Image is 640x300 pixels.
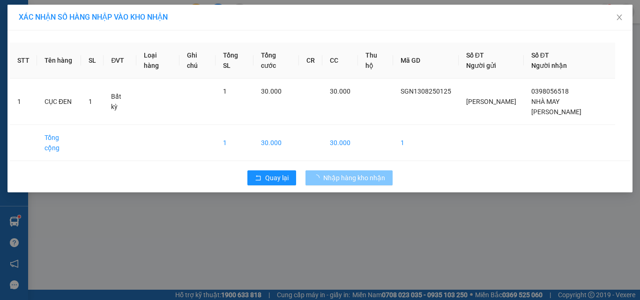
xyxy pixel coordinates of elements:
span: Số ĐT [531,51,549,59]
td: 1 [10,79,37,125]
button: rollbackQuay lại [247,170,296,185]
span: Gửi: [8,9,22,19]
th: Tên hàng [37,43,81,79]
span: [PERSON_NAME] [466,98,516,105]
span: CC : [60,61,73,71]
td: 1 [393,125,459,161]
span: close [616,14,623,21]
div: SÂM NANG [61,29,156,40]
span: 0398056518 [531,88,569,95]
span: loading [313,175,323,181]
th: Loại hàng [136,43,179,79]
span: Nhập hàng kho nhận [323,173,385,183]
th: CC [322,43,358,79]
span: Người gửi [466,62,496,69]
button: Close [606,5,633,31]
span: XÁC NHẬN SỐ HÀNG NHẬP VÀO KHO NHẬN [19,13,168,22]
span: Nhận: [61,8,83,18]
span: Người nhận [531,62,567,69]
span: 1 [89,98,92,105]
td: Bất kỳ [104,79,136,125]
th: CR [299,43,322,79]
span: rollback [255,175,261,182]
th: Ghi chú [179,43,216,79]
span: 30.000 [330,88,350,95]
th: Mã GD [393,43,459,79]
td: 30.000 [253,125,299,161]
div: Trà Cú [8,8,54,19]
span: Số ĐT [466,51,484,59]
th: SL [81,43,104,79]
span: 1 [223,88,227,95]
th: Tổng cước [253,43,299,79]
th: Thu hộ [358,43,393,79]
th: ĐVT [104,43,136,79]
span: Quay lại [265,173,289,183]
span: NHÀ MAY [PERSON_NAME] [531,98,581,116]
div: 30.000 [60,59,157,72]
th: Tổng SL [216,43,253,79]
td: 30.000 [322,125,358,161]
th: STT [10,43,37,79]
div: 0932100329 [61,40,156,53]
div: [GEOGRAPHIC_DATA] [61,8,156,29]
td: CỤC ĐEN [37,79,81,125]
button: Nhập hàng kho nhận [305,170,393,185]
td: 1 [216,125,253,161]
td: Tổng cộng [37,125,81,161]
span: 30.000 [261,88,282,95]
span: SGN1308250125 [401,88,451,95]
